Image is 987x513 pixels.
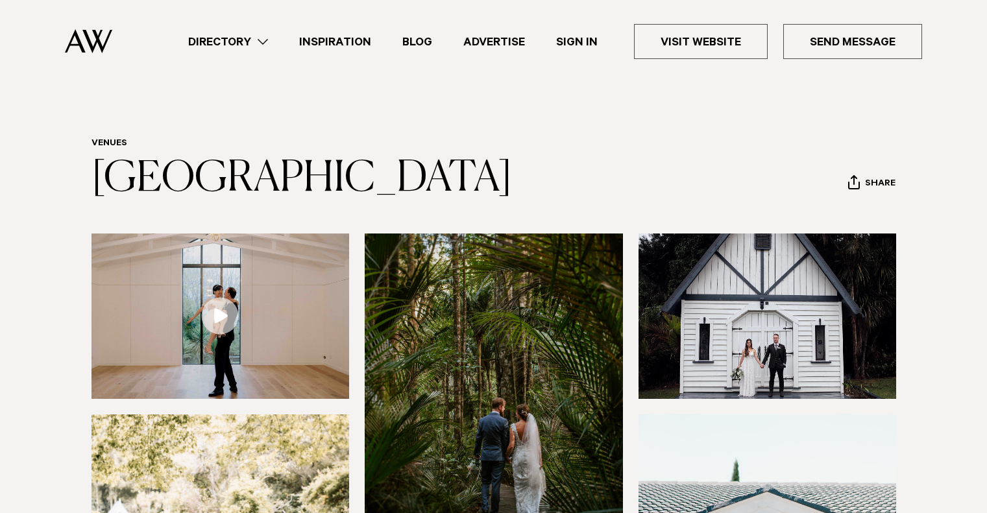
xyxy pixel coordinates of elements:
span: Share [865,178,896,191]
a: Send Message [783,24,922,59]
a: Venues [91,139,127,149]
a: Blog [387,33,448,51]
a: Inspiration [284,33,387,51]
img: Auckland Weddings Logo [65,29,112,53]
button: Share [847,174,896,194]
a: Visit Website [634,24,768,59]
a: Advertise [448,33,541,51]
a: Directory [173,33,284,51]
a: Sign In [541,33,613,51]
a: [GEOGRAPHIC_DATA] [91,158,512,200]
